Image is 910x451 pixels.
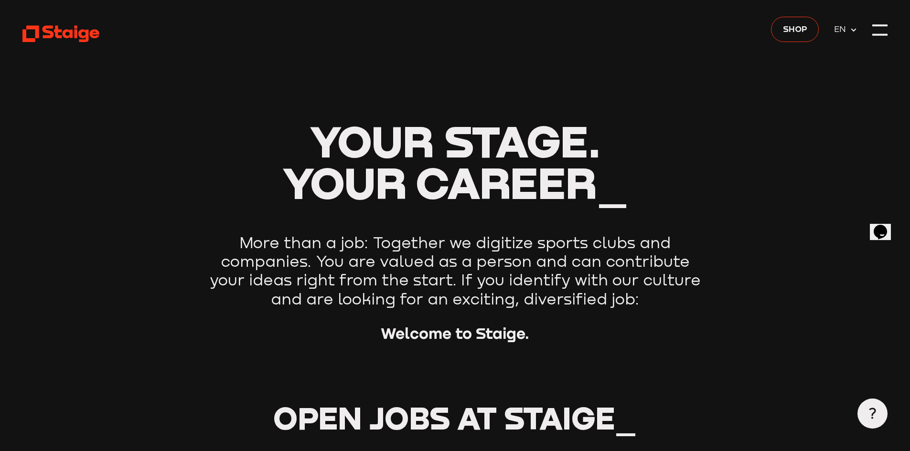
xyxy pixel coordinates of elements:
strong: Welcome to Staige. [381,324,529,342]
span: Shop [783,22,807,35]
p: More than a job: Together we digitize sports clubs and companies. You are valued as a person and ... [204,233,706,309]
span: at Staige_ [457,399,637,436]
a: Shop [771,17,819,42]
span: Your stage. Your career_ [282,115,628,209]
span: EN [834,22,850,36]
iframe: chat widget [870,211,900,240]
span: Open Jobs [273,399,450,436]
